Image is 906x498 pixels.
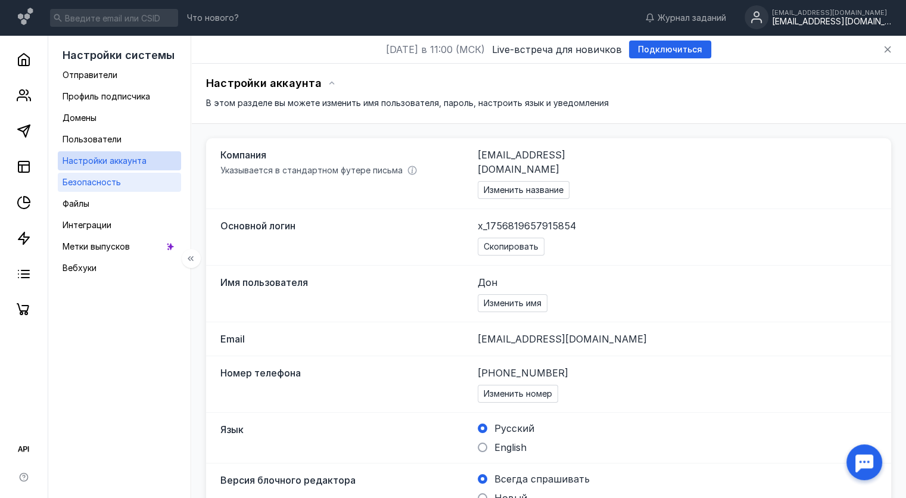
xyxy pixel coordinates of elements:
[478,238,544,256] button: Скопировать
[63,263,96,273] span: Вебхуки
[63,91,150,101] span: Профиль подписчика
[494,441,527,453] span: English
[58,108,181,127] a: Домены
[58,151,181,170] a: Настройки аккаунта
[58,194,181,213] a: Файлы
[63,49,175,61] span: Настройки системы
[629,41,711,58] button: Подключиться
[386,42,485,57] span: [DATE] в 11:00 (МСК)
[639,12,732,24] a: Журнал заданий
[63,134,122,144] span: Пользователи
[63,70,117,80] span: Отправители
[658,12,726,24] span: Журнал заданий
[478,366,568,380] span: [PHONE_NUMBER]
[63,177,121,187] span: Безопасность
[181,14,245,22] a: Что нового?
[63,241,130,251] span: Метки выпусков
[63,113,96,123] span: Домены
[220,367,301,379] span: Номер телефона
[58,66,181,85] a: Отправители
[220,424,244,435] span: Язык
[478,181,569,199] button: Изменить название
[220,276,308,288] span: Имя пользователя
[220,165,403,175] span: Указывается в стандартном футере письма
[484,389,552,399] span: Изменить номер
[478,149,565,175] span: [EMAIL_ADDRESS][DOMAIN_NAME]
[220,333,245,345] span: Email
[484,298,541,309] span: Изменить имя
[492,42,622,57] span: Live-встреча для новичков
[206,98,609,108] span: В этом разделе вы можете изменить имя пользователя, пароль, настроить язык и уведомления
[220,474,356,486] span: Версия блочного редактора
[58,259,181,278] a: Вебхуки
[58,216,181,235] a: Интеграции
[58,87,181,106] a: Профиль подписчика
[58,173,181,192] a: Безопасность
[63,155,147,166] span: Настройки аккаунта
[220,220,295,232] span: Основной логин
[478,385,558,403] button: Изменить номер
[772,17,891,27] div: [EMAIL_ADDRESS][DOMAIN_NAME]
[63,220,111,230] span: Интеграции
[478,219,576,233] span: x_1756819657915854
[478,294,547,312] button: Изменить имя
[772,9,891,16] div: [EMAIL_ADDRESS][DOMAIN_NAME]
[484,185,563,195] span: Изменить название
[478,333,647,345] span: [EMAIL_ADDRESS][DOMAIN_NAME]
[58,130,181,149] a: Пользователи
[187,14,239,22] span: Что нового?
[50,9,178,27] input: Введите email или CSID
[220,149,266,161] span: Компания
[58,237,181,256] a: Метки выпусков
[484,242,538,252] span: Скопировать
[63,198,89,208] span: Файлы
[638,45,702,55] span: Подключиться
[206,77,322,89] span: Настройки аккаунта
[494,473,590,485] span: Всегда спрашивать
[494,422,534,434] span: Русский
[478,276,497,288] span: Дон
